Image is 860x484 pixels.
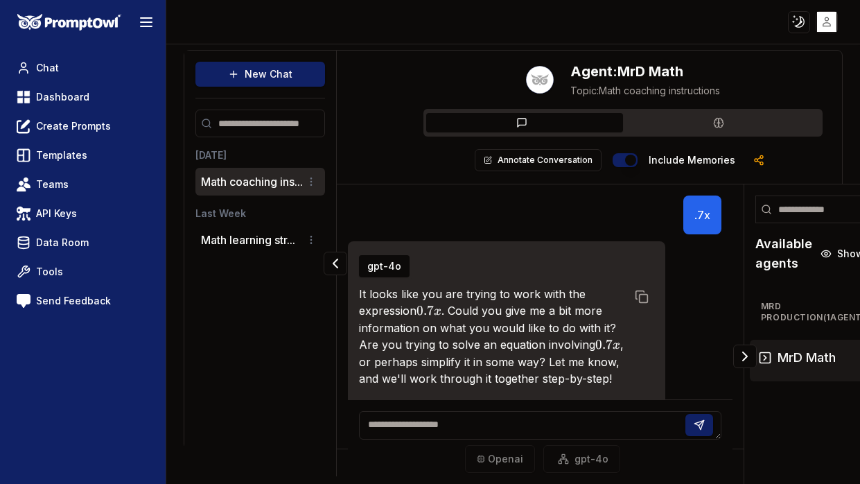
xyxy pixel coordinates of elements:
span: Chat [36,61,59,75]
p: It looks like you are trying to work with the expression . Could you give me a bit more informati... [359,286,626,387]
span: API Keys [36,207,77,221]
h3: MrD Math [778,348,836,368]
a: Data Room [11,230,155,255]
a: Teams [11,172,155,197]
span: 0.7 [595,337,613,352]
button: Math coaching ins... [201,173,303,190]
span: Templates [36,148,87,162]
h2: MrD Math [570,62,720,81]
button: Talk with Hootie [526,66,554,94]
button: Collapse panel [324,252,347,275]
img: placeholder-user.jpg [817,12,837,32]
span: Tools [36,265,63,279]
a: Tools [11,259,155,284]
button: Math learning str... [201,232,295,248]
span: Teams [36,178,69,191]
span: x [434,305,441,318]
h3: [DATE] [195,148,325,162]
a: Send Feedback [11,288,155,313]
button: Collapse panel [733,345,757,368]
button: Conversation options [303,232,319,248]
a: Create Prompts [11,114,155,139]
img: feedback [17,294,30,308]
span: 0.7 [416,303,434,318]
button: New Chat [195,62,325,87]
span: Create Prompts [36,119,111,133]
h2: Available agents [755,234,812,273]
button: Conversation options [303,173,319,190]
label: Include memories in the messages below [649,155,735,165]
a: Chat [11,55,155,80]
span: Send Feedback [36,294,111,308]
img: PromptOwl [17,14,121,31]
a: Dashboard [11,85,155,110]
button: gpt-4o [359,255,410,277]
img: Bot [526,66,554,94]
a: Templates [11,143,155,168]
span: Math coaching instructions [570,84,720,98]
button: Annotate Conversation [475,149,602,171]
h3: Last Week [195,207,325,221]
span: Data Room [36,236,89,250]
span: x [613,339,620,352]
button: Include memories in the messages below [613,153,638,167]
p: .7x [694,207,710,223]
span: Dashboard [36,90,89,104]
a: API Keys [11,201,155,226]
